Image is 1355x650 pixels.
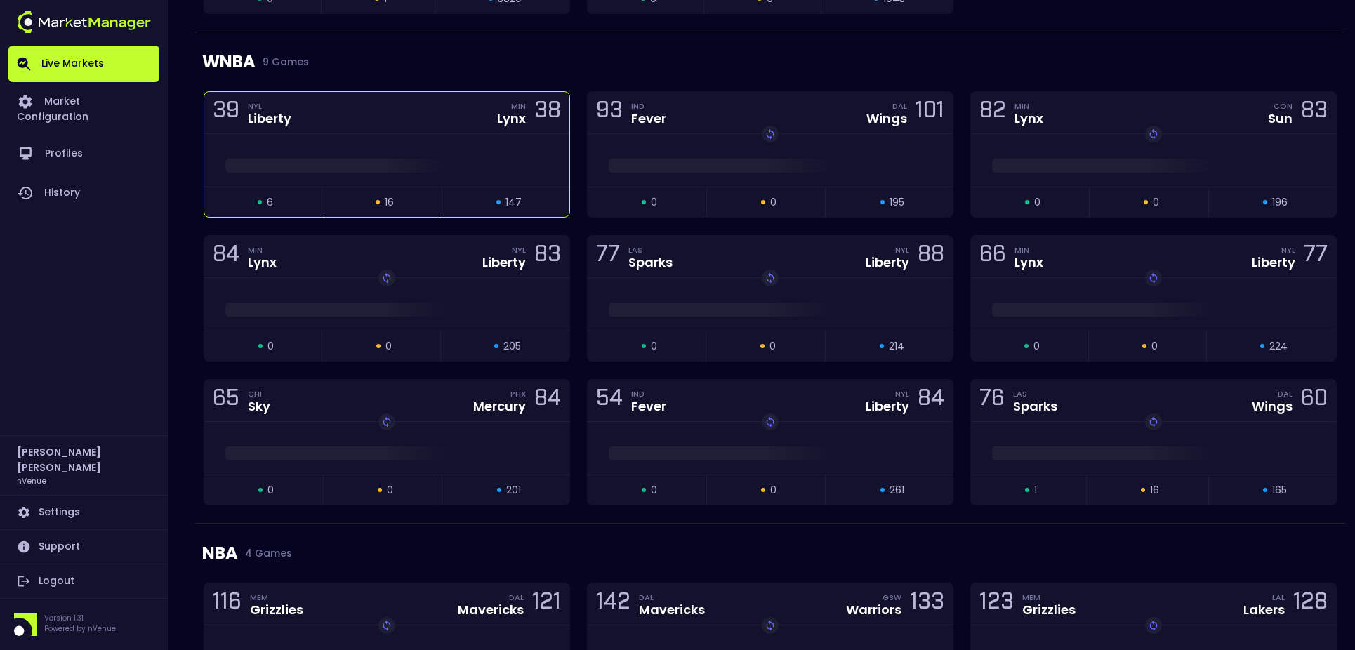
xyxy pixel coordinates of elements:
div: 66 [979,244,1006,270]
div: Wings [866,112,907,125]
div: 84 [534,387,561,413]
div: LAS [1013,388,1057,399]
a: History [8,173,159,213]
div: LAL [1272,592,1285,603]
img: replayImg [1148,620,1159,631]
div: DAL [892,100,907,112]
div: Warriors [846,604,901,616]
div: 76 [979,387,1005,413]
a: Profiles [8,134,159,173]
div: Lynx [497,112,526,125]
div: Liberty [1252,256,1295,269]
img: replayImg [765,620,776,631]
div: 101 [916,100,944,126]
a: Support [8,530,159,564]
a: Live Markets [8,46,159,82]
img: replayImg [1148,416,1159,427]
div: DAL [639,592,705,603]
div: DAL [509,592,524,603]
a: Market Configuration [8,82,159,134]
div: 39 [213,100,239,126]
div: MIN [1014,244,1043,256]
div: Fever [631,112,666,125]
span: 201 [506,483,521,498]
div: 84 [213,244,239,270]
div: 88 [918,244,944,270]
div: 121 [532,591,561,617]
div: Sparks [628,256,673,269]
span: 0 [770,195,776,210]
span: 0 [651,195,657,210]
span: 0 [651,483,657,498]
div: Version 1.31Powered by nVenue [8,613,159,636]
h3: nVenue [17,475,46,486]
div: 82 [979,100,1006,126]
span: 16 [385,195,394,210]
div: 83 [1301,100,1328,126]
div: 77 [1304,244,1328,270]
div: NYL [1281,244,1295,256]
div: NYL [512,244,526,256]
div: CHI [248,388,270,399]
span: 0 [385,339,392,354]
span: 195 [890,195,904,210]
div: PHX [510,388,526,399]
div: NYL [248,100,291,112]
span: 196 [1272,195,1288,210]
span: 0 [1033,339,1040,354]
div: 93 [596,100,623,126]
img: replayImg [381,620,392,631]
p: Powered by nVenue [44,623,116,634]
div: Lynx [1014,112,1043,125]
span: 0 [769,339,776,354]
span: 9 Games [256,56,309,67]
div: 54 [596,387,623,413]
div: Wings [1252,400,1293,413]
span: 261 [890,483,904,498]
div: Liberty [866,400,909,413]
div: MEM [1022,592,1076,603]
div: NYL [895,388,909,399]
img: replayImg [765,272,776,284]
div: Sparks [1013,400,1057,413]
div: DAL [1278,388,1293,399]
div: LAS [628,244,673,256]
span: 4 Games [238,548,292,559]
img: replayImg [1148,272,1159,284]
div: MIN [1014,100,1043,112]
div: 123 [979,591,1014,617]
div: Lakers [1243,604,1285,616]
div: Sky [248,400,270,413]
div: Grizzlies [250,604,303,616]
span: 147 [505,195,522,210]
div: 84 [918,387,944,413]
img: logo [17,11,151,33]
span: 205 [503,339,521,354]
div: Mercury [473,400,526,413]
img: replayImg [381,272,392,284]
span: 0 [1034,195,1040,210]
div: Mavericks [639,604,705,616]
div: GSW [883,592,901,603]
div: 38 [534,100,561,126]
span: 0 [387,483,393,498]
span: 16 [1150,483,1159,498]
span: 0 [1151,339,1158,354]
div: NBA [202,524,1338,583]
span: 224 [1269,339,1288,354]
div: Liberty [248,112,291,125]
div: Lynx [1014,256,1043,269]
div: 60 [1301,387,1328,413]
div: Liberty [482,256,526,269]
div: MIN [248,244,277,256]
div: 128 [1293,591,1328,617]
div: IND [631,100,666,112]
div: Mavericks [458,604,524,616]
span: 214 [889,339,904,354]
div: Grizzlies [1022,604,1076,616]
a: Settings [8,496,159,529]
a: Logout [8,564,159,598]
div: Lynx [248,256,277,269]
span: 0 [1153,195,1159,210]
div: CON [1274,100,1293,112]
